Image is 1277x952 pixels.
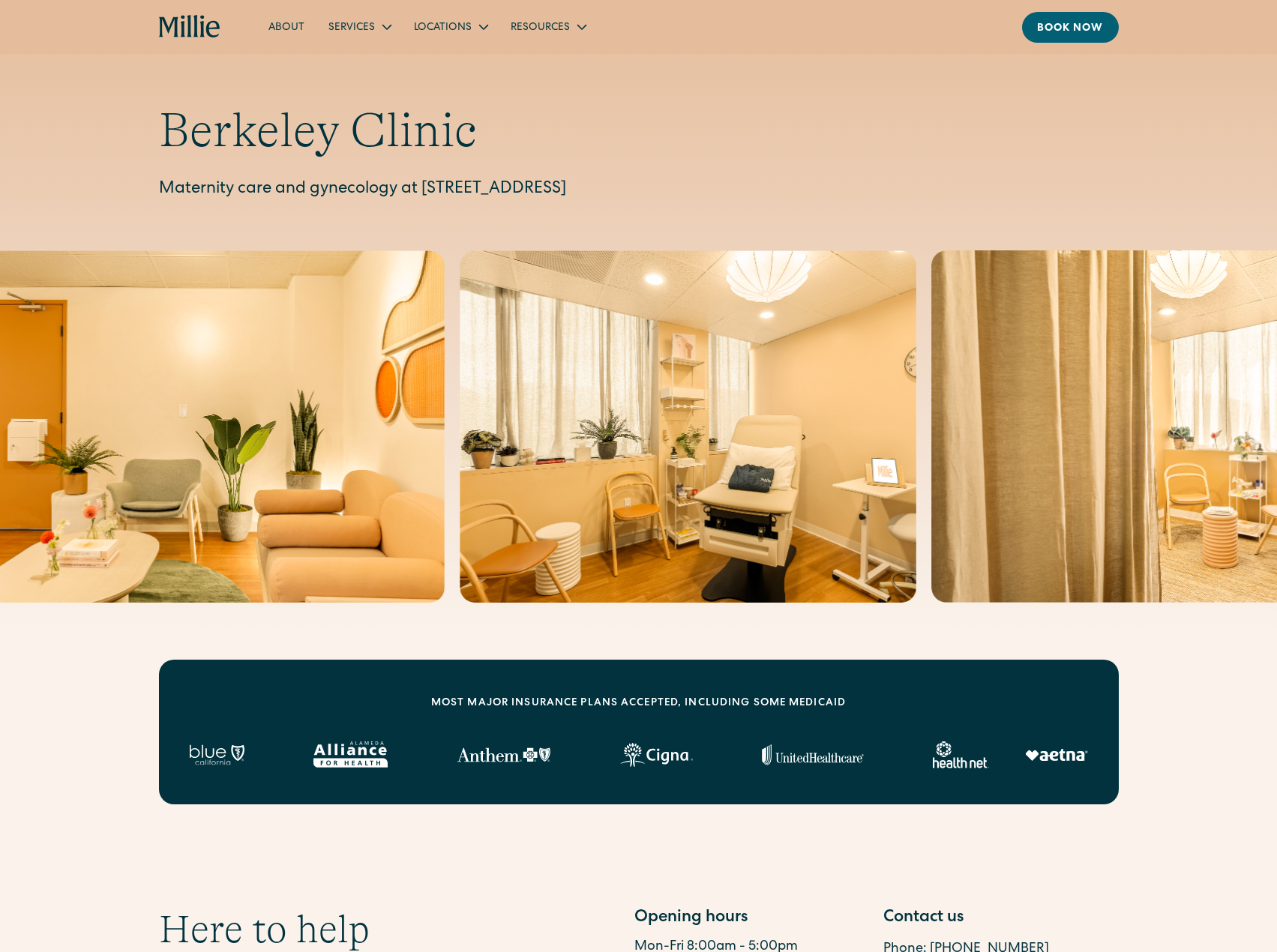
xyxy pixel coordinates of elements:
[457,747,550,762] img: Anthem Logo
[499,14,597,39] div: Resources
[414,20,472,36] div: Locations
[1025,749,1088,761] img: Aetna logo
[328,20,375,36] div: Services
[159,15,221,39] a: home
[402,14,499,39] div: Locations
[189,744,244,765] img: Blue California logo
[316,14,402,39] div: Services
[762,744,864,765] img: United Healthcare logo
[620,743,693,767] img: Cigna logo
[313,741,388,768] img: Alameda Alliance logo
[159,178,1119,202] p: Maternity care and gynecology at [STREET_ADDRESS]
[511,20,570,36] div: Resources
[431,696,846,711] div: MOST MAJOR INSURANCE PLANS ACCEPTED, INCLUDING some MEDICAID
[256,14,316,39] a: About
[634,906,870,931] div: Opening hours
[159,102,1119,160] h1: Berkeley Clinic
[1037,21,1104,37] div: Book now
[933,741,989,768] img: Healthnet logo
[883,906,1119,931] div: Contact us
[1022,12,1119,43] a: Book now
